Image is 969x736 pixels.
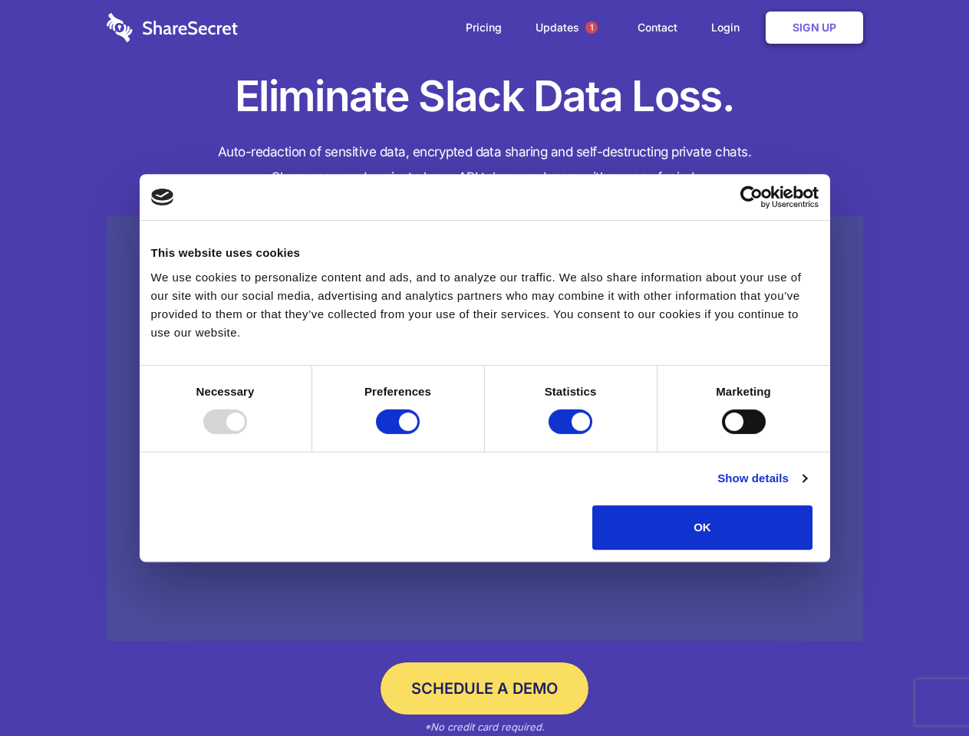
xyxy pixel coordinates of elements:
a: Sign Up [766,11,863,44]
a: Schedule a Demo [381,662,588,715]
div: This website uses cookies [151,244,819,262]
a: Wistia video thumbnail [107,216,863,642]
strong: Necessary [196,385,255,398]
img: logo-wordmark-white-trans-d4663122ce5f474addd5e946df7df03e33cb6a1c49d2221995e7729f52c070b2.svg [107,13,238,42]
a: Login [696,4,763,51]
span: 1 [585,21,598,34]
a: Pricing [450,4,517,51]
button: OK [592,505,812,550]
strong: Statistics [545,385,597,398]
em: *No credit card required. [424,721,545,733]
strong: Marketing [716,385,771,398]
h1: Eliminate Slack Data Loss. [107,69,863,124]
h4: Auto-redaction of sensitive data, encrypted data sharing and self-destructing private chats. Shar... [107,140,863,190]
div: We use cookies to personalize content and ads, and to analyze our traffic. We also share informat... [151,268,819,342]
strong: Preferences [364,385,431,398]
a: Usercentrics Cookiebot - opens in a new window [684,186,819,209]
img: logo [151,189,174,205]
a: Show details [717,469,806,488]
a: Contact [622,4,693,51]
